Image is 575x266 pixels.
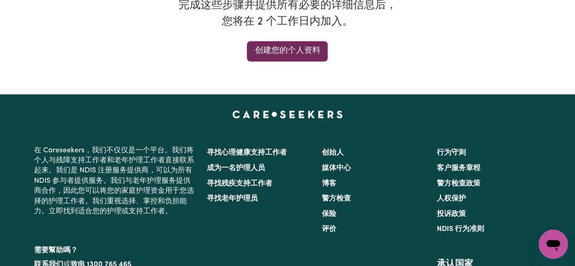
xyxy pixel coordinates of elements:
a: 寻找残疾支持工作者 [207,180,272,187]
a: 警方检查政策 [437,180,480,187]
a: 寻找心理健康支持工作者 [207,149,287,156]
a: 媒体中心 [322,164,351,171]
a: 行为守则 [437,149,466,156]
a: 人权保护 [437,195,466,202]
font: 创建您的个人资料 [255,47,320,55]
a: 创建您的个人资料 [247,41,328,61]
a: NDIS 行为准则 [437,225,484,232]
font: 需要幫助嗎？ [34,246,78,254]
a: 投诉政策 [437,210,466,217]
a: 成为一名护理人员 [207,164,265,171]
a: 博客 [322,180,336,187]
iframe: 启动消息传送窗口的按钮 [539,230,568,259]
a: 寻找老年护理员 [207,195,258,202]
a: Careseekers主页 [232,110,343,118]
a: 创始人 [322,149,344,156]
a: 评价 [322,225,336,232]
a: 客户服务章程 [437,164,480,171]
a: 保险 [322,210,336,217]
a: 警方检查 [322,195,351,202]
font: 在 Careseekers，我们不仅仅是一个平台。我们将个人与残障支持工作者和老年护理工作者直接联系起来。我们是 NDIS 注册服务提供商，可以为所有 NDIS 参与者提供服务。我们与老年护理服... [34,146,194,215]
